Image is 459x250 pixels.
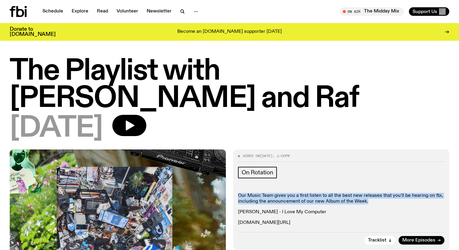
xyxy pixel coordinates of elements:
span: , 1:00pm [273,153,290,158]
span: Aired on [243,153,260,158]
a: More Episodes [399,236,444,245]
h3: Donate to [DOMAIN_NAME] [10,27,56,37]
a: Newsletter [143,7,175,16]
p: [DOMAIN_NAME][URL] [238,220,444,226]
span: On Rotation [242,169,273,176]
p: Become an [DOMAIN_NAME] supporter [DATE] [177,29,282,35]
button: On AirThe Midday Mix [340,7,404,16]
button: Support Us [409,7,449,16]
p: Our Music Team gives you a first listen to all the best new releases that you'll be hearing on fb... [238,193,444,204]
a: Read [93,7,112,16]
p: [PERSON_NAME] - I Love My Computer [238,209,444,215]
h1: The Playlist with [PERSON_NAME] and Raf [10,58,449,112]
a: Schedule [39,7,67,16]
span: Tracklist [368,238,386,243]
a: Explore [68,7,92,16]
span: Support Us [413,9,437,14]
span: [DATE] [10,115,103,142]
a: Volunteer [113,7,142,16]
a: On Rotation [238,167,277,178]
span: [DATE] [260,153,273,158]
button: Tracklist [364,236,396,245]
span: More Episodes [402,238,435,243]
